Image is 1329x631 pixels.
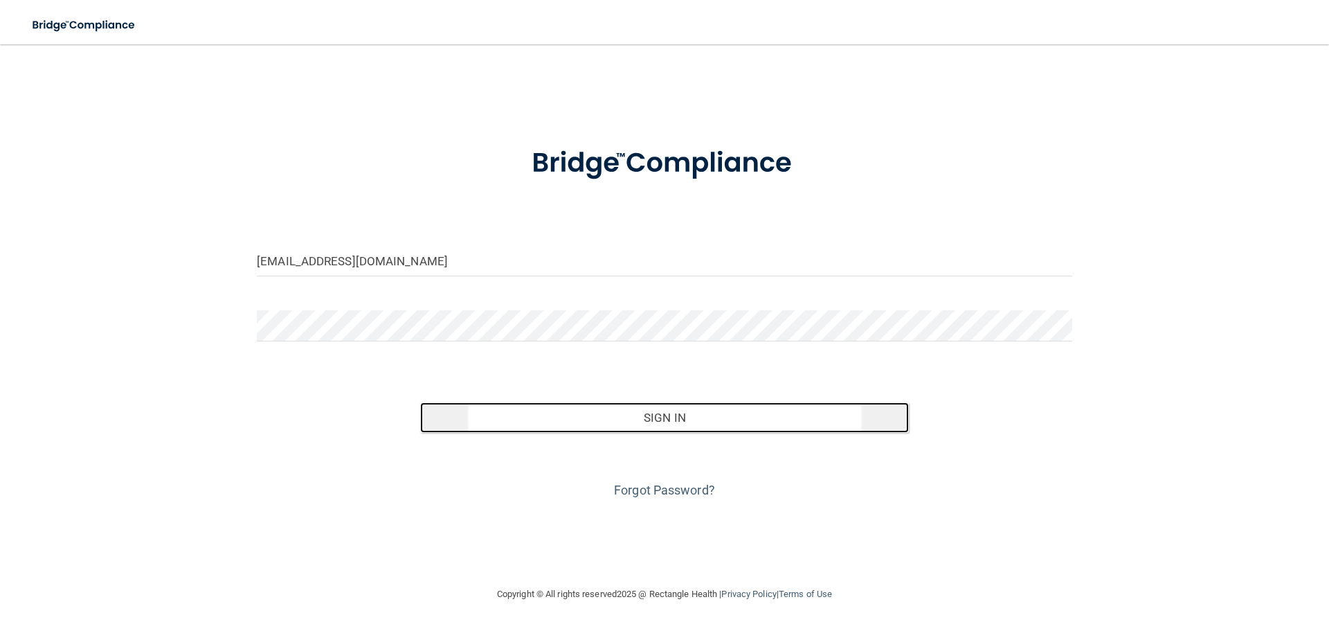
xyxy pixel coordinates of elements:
[257,245,1072,276] input: Email
[721,589,776,599] a: Privacy Policy
[614,483,715,497] a: Forgot Password?
[420,402,910,433] button: Sign In
[503,127,826,199] img: bridge_compliance_login_screen.278c3ca4.svg
[779,589,832,599] a: Terms of Use
[412,572,917,616] div: Copyright © All rights reserved 2025 @ Rectangle Health | |
[21,11,148,39] img: bridge_compliance_login_screen.278c3ca4.svg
